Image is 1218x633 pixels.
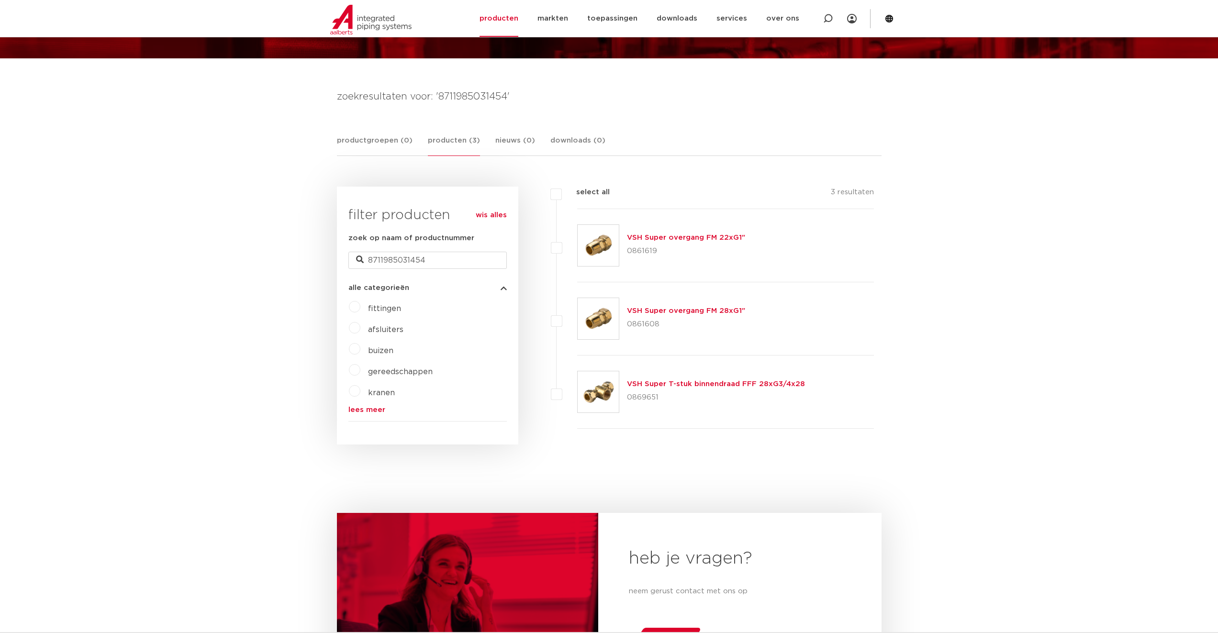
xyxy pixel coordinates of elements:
[578,371,619,412] img: Thumbnail for VSH Super T-stuk binnendraad FFF 28xG3/4x28
[629,586,851,597] p: neem gerust contact met ons op
[831,187,874,201] p: 3 resultaten
[368,326,403,333] a: afsluiters
[627,380,805,388] a: VSH Super T-stuk binnendraad FFF 28xG3/4x28
[348,406,507,413] a: lees meer
[476,210,507,221] a: wis alles
[627,390,805,405] p: 0869651
[348,233,474,244] label: zoek op naam of productnummer
[627,244,745,259] p: 0861619
[627,317,745,332] p: 0861608
[368,347,393,355] a: buizen
[627,307,745,314] a: VSH Super overgang FM 28xG1"
[627,234,745,241] a: VSH Super overgang FM 22xG1"
[337,89,882,104] h4: zoekresultaten voor: '8711985031454'
[629,547,851,570] h2: heb je vragen?
[348,284,409,291] span: alle categorieën
[348,252,507,269] input: zoeken
[348,206,507,225] h3: filter producten
[368,305,401,312] a: fittingen
[562,187,610,198] label: select all
[368,368,433,376] a: gereedschappen
[368,389,395,397] a: kranen
[495,135,535,155] a: nieuws (0)
[428,135,480,156] a: producten (3)
[337,135,413,155] a: productgroepen (0)
[578,298,619,339] img: Thumbnail for VSH Super overgang FM 28xG1"
[550,135,605,155] a: downloads (0)
[348,284,507,291] button: alle categorieën
[578,225,619,266] img: Thumbnail for VSH Super overgang FM 22xG1"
